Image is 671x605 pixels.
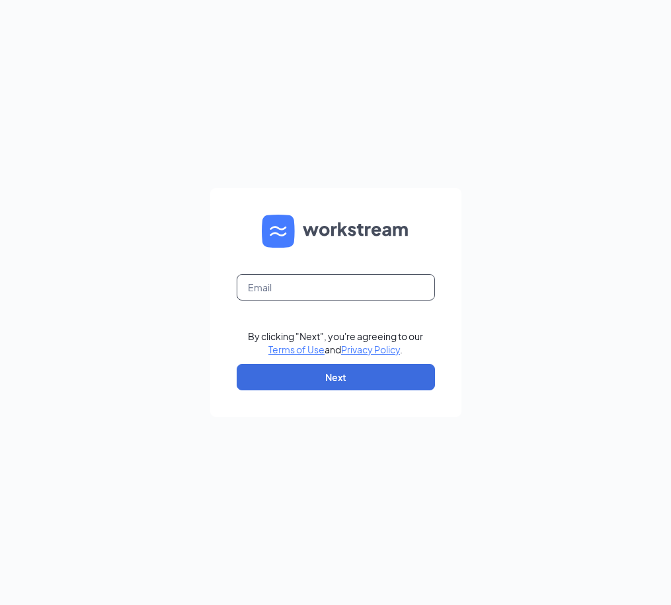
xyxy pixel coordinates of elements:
[237,364,435,390] button: Next
[262,215,410,248] img: WS logo and Workstream text
[248,330,423,356] div: By clicking "Next", you're agreeing to our and .
[268,343,325,355] a: Terms of Use
[341,343,400,355] a: Privacy Policy
[237,274,435,301] input: Email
